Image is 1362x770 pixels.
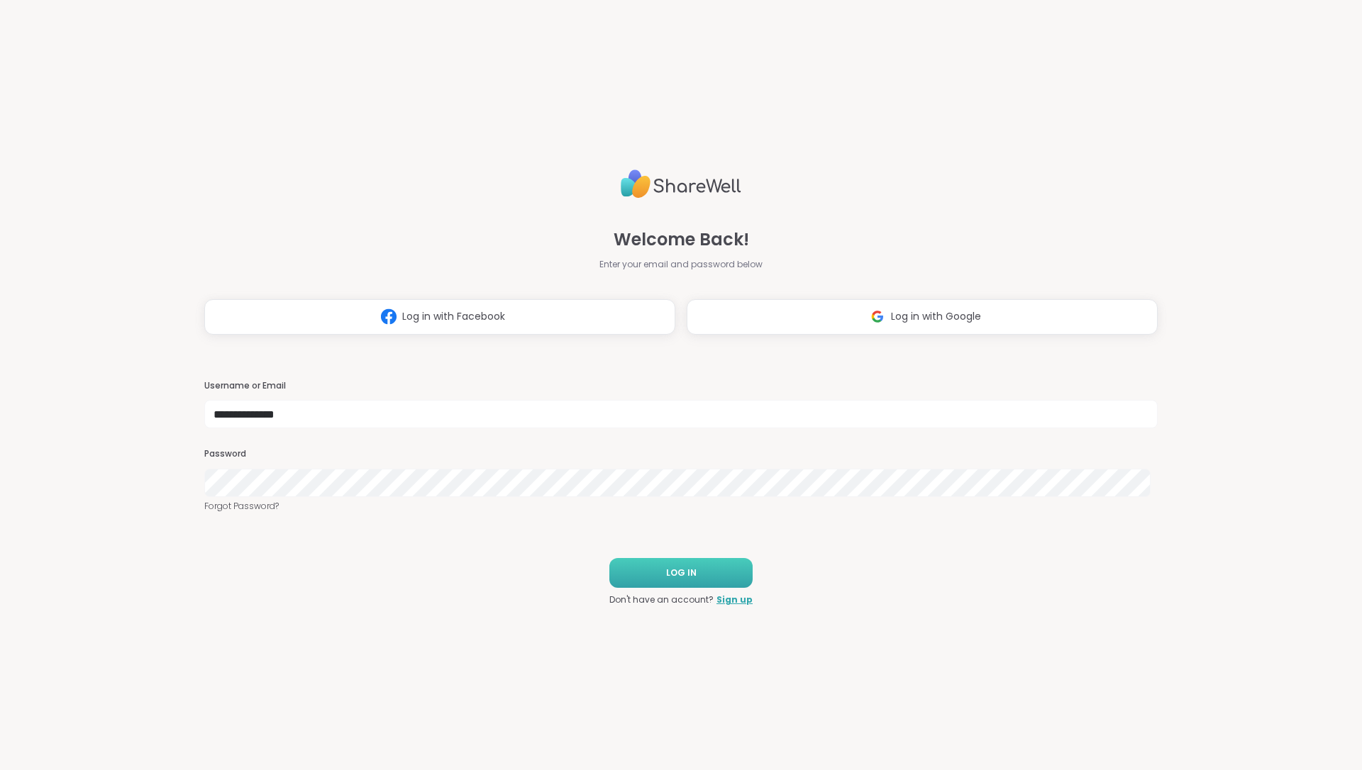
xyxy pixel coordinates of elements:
h3: Username or Email [204,380,1158,392]
span: Log in with Facebook [402,309,505,324]
a: Forgot Password? [204,500,1158,513]
button: Log in with Facebook [204,299,675,335]
span: LOG IN [666,567,697,579]
img: ShareWell Logomark [864,303,891,330]
img: ShareWell Logo [621,164,741,204]
span: Enter your email and password below [599,258,763,271]
h3: Password [204,448,1158,460]
button: Log in with Google [687,299,1158,335]
button: LOG IN [609,558,753,588]
a: Sign up [716,593,753,606]
span: Don't have an account? [609,593,714,606]
span: Welcome Back! [614,227,749,252]
span: Log in with Google [891,309,981,324]
img: ShareWell Logomark [375,303,402,330]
